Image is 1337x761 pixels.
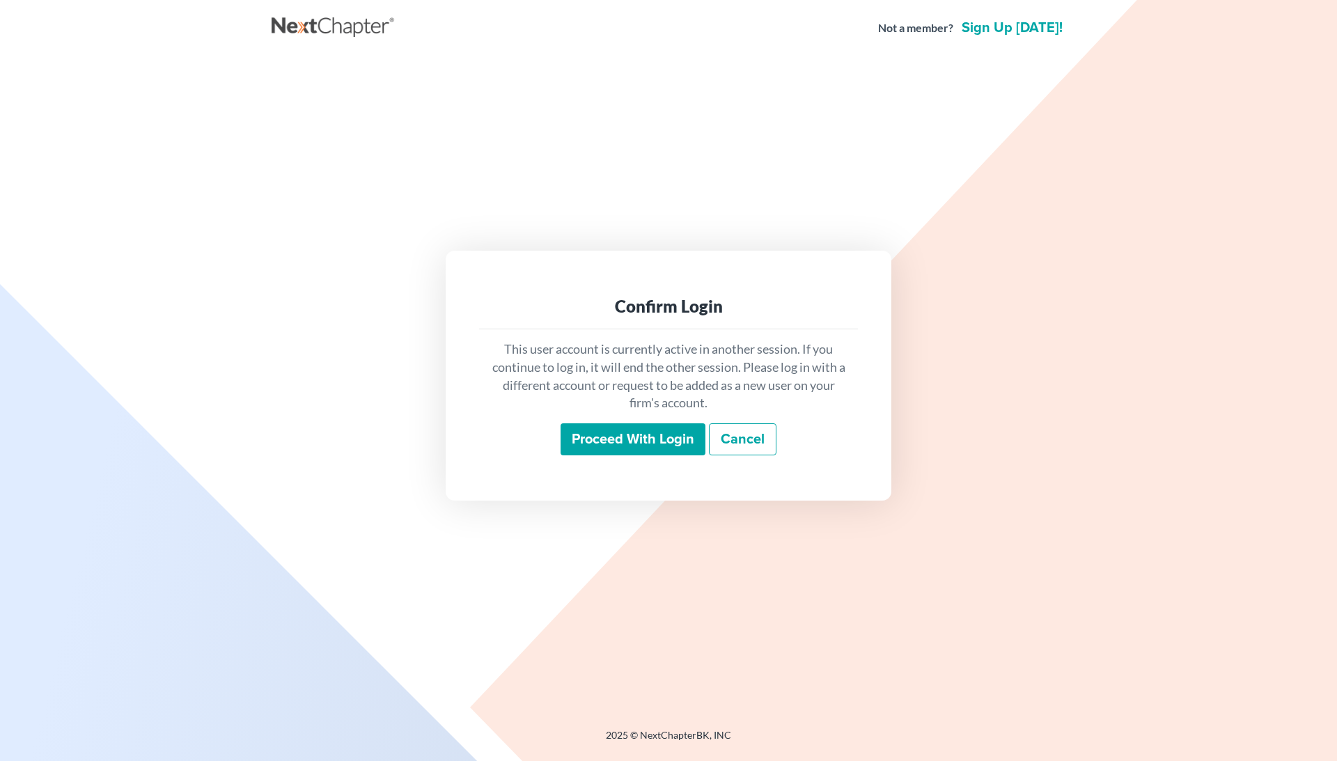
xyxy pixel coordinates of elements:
[878,20,953,36] strong: Not a member?
[709,423,776,455] a: Cancel
[272,728,1065,753] div: 2025 © NextChapterBK, INC
[490,295,847,317] div: Confirm Login
[490,340,847,412] p: This user account is currently active in another session. If you continue to log in, it will end ...
[561,423,705,455] input: Proceed with login
[959,21,1065,35] a: Sign up [DATE]!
